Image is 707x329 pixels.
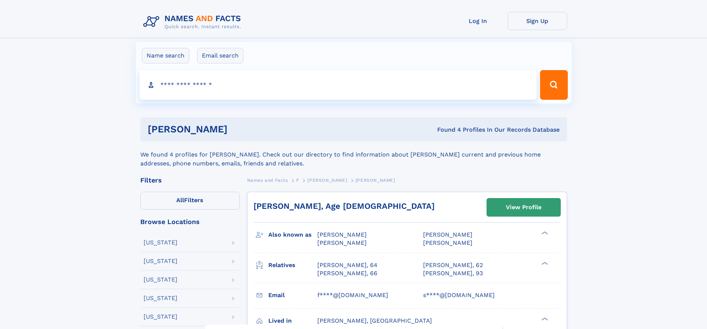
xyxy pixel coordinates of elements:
[307,178,347,183] span: [PERSON_NAME]
[148,125,333,134] h1: [PERSON_NAME]
[540,261,549,266] div: ❯
[144,258,177,264] div: [US_STATE]
[423,261,483,269] a: [PERSON_NAME], 62
[317,317,432,324] span: [PERSON_NAME], [GEOGRAPHIC_DATA]
[140,218,240,225] div: Browse Locations
[317,261,377,269] a: [PERSON_NAME], 64
[448,12,508,30] a: Log In
[144,240,177,246] div: [US_STATE]
[247,175,288,185] a: Names and Facts
[197,48,243,63] label: Email search
[268,228,317,241] h3: Also known as
[423,269,483,277] a: [PERSON_NAME], 93
[142,48,189,63] label: Name search
[317,269,377,277] a: [PERSON_NAME], 66
[540,70,567,100] button: Search Button
[176,197,184,204] span: All
[296,178,299,183] span: F
[268,259,317,272] h3: Relatives
[540,231,549,236] div: ❯
[140,141,567,168] div: We found 4 profiles for [PERSON_NAME]. Check out our directory to find information about [PERSON_...
[140,177,240,184] div: Filters
[140,12,247,32] img: Logo Names and Facts
[487,198,560,216] a: View Profile
[508,12,567,30] a: Sign Up
[144,314,177,320] div: [US_STATE]
[317,231,367,238] span: [PERSON_NAME]
[144,277,177,283] div: [US_STATE]
[268,289,317,302] h3: Email
[506,199,541,216] div: View Profile
[140,192,240,210] label: Filters
[253,201,435,211] a: [PERSON_NAME], Age [DEMOGRAPHIC_DATA]
[140,70,537,100] input: search input
[356,178,395,183] span: [PERSON_NAME]
[296,175,299,185] a: F
[540,316,549,321] div: ❯
[307,175,347,185] a: [PERSON_NAME]
[144,295,177,301] div: [US_STATE]
[268,315,317,327] h3: Lived in
[423,231,472,238] span: [PERSON_NAME]
[423,239,472,246] span: [PERSON_NAME]
[332,126,560,134] div: Found 4 Profiles In Our Records Database
[317,239,367,246] span: [PERSON_NAME]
